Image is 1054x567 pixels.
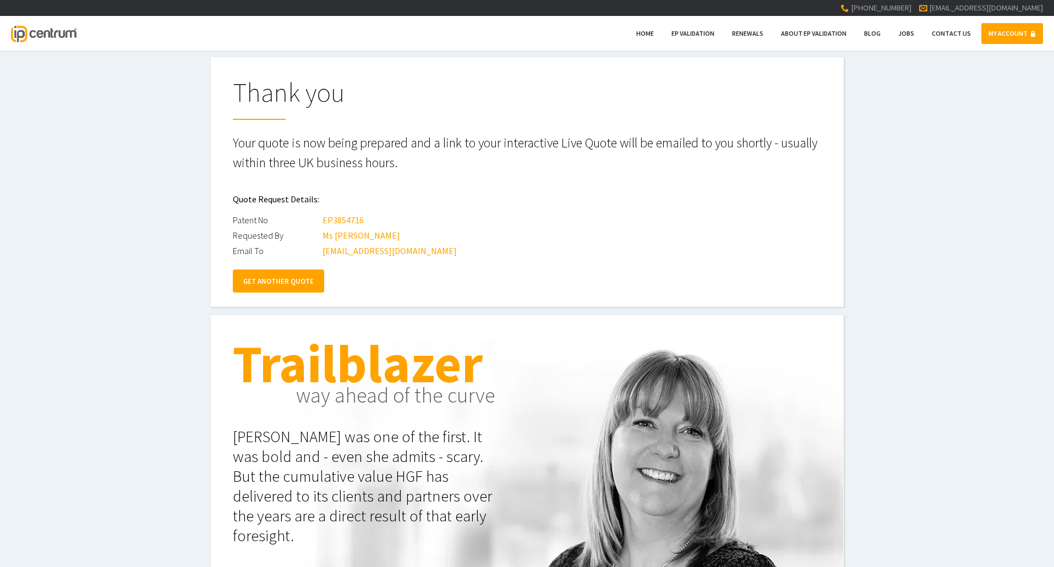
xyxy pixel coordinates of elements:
span: About EP Validation [781,29,847,37]
a: Blog [857,23,888,44]
span: Blog [864,29,881,37]
span: Renewals [732,29,763,37]
div: EP3854716 [323,212,364,228]
a: EP Validation [664,23,722,44]
div: [EMAIL_ADDRESS][DOMAIN_NAME] [323,243,457,258]
h1: Thank you [233,79,822,120]
span: Home [636,29,654,37]
a: Jobs [891,23,921,44]
div: Patent No [233,212,321,228]
p: Your quote is now being prepared and a link to your interactive Live Quote will be emailed to you... [233,133,822,173]
a: Renewals [725,23,771,44]
a: [EMAIL_ADDRESS][DOMAIN_NAME] [929,3,1043,13]
span: [PHONE_NUMBER] [851,3,911,13]
span: Contact Us [932,29,971,37]
a: Home [629,23,661,44]
a: MY ACCOUNT [981,23,1043,44]
a: IP Centrum [11,16,76,51]
div: Email To [233,243,321,258]
a: GET ANOTHER QUOTE [233,269,324,293]
div: Ms [PERSON_NAME] [323,228,400,243]
a: Contact Us [925,23,978,44]
span: Jobs [898,29,914,37]
div: Requested By [233,228,321,243]
span: EP Validation [671,29,714,37]
h2: Quote Request Details: [233,186,822,212]
a: About EP Validation [774,23,854,44]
